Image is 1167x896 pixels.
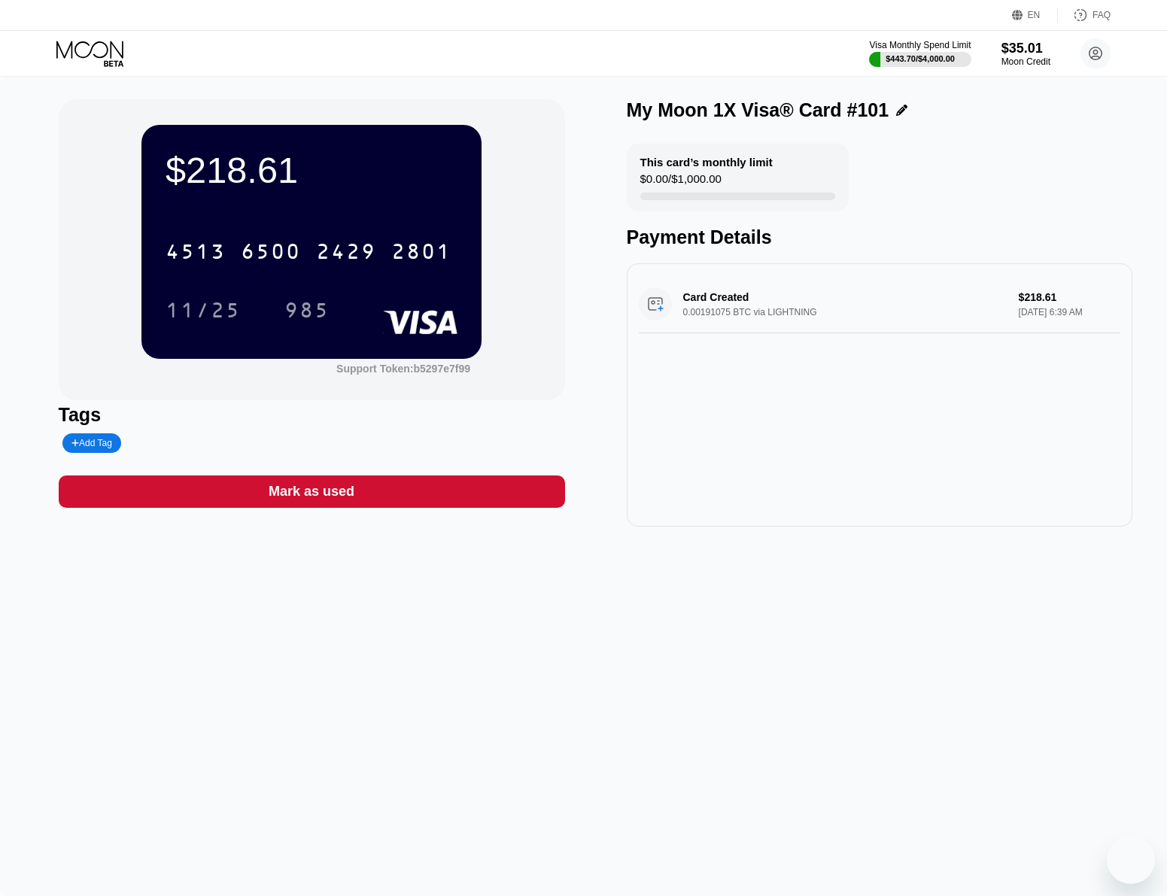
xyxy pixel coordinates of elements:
div: 2429 [316,241,376,266]
div: 4513650024292801 [157,232,460,270]
div: Moon Credit [1001,56,1050,67]
div: Mark as used [269,483,354,500]
div: $0.00 / $1,000.00 [640,172,722,193]
div: This card’s monthly limit [640,156,773,169]
div: $35.01 [1001,41,1050,56]
div: EN [1028,10,1041,20]
div: Payment Details [627,226,1133,248]
div: EN [1012,8,1058,23]
div: 11/25 [154,291,252,329]
div: Support Token:b5297e7f99 [336,363,470,375]
div: 2801 [391,241,451,266]
div: $218.61 [166,149,457,191]
div: $443.70 / $4,000.00 [886,54,955,63]
div: Visa Monthly Spend Limit [869,40,971,50]
div: My Moon 1X Visa® Card #101 [627,99,889,121]
div: 985 [273,291,341,329]
div: Mark as used [59,475,565,508]
div: $35.01Moon Credit [1001,41,1050,67]
div: FAQ [1093,10,1111,20]
div: Add Tag [71,438,112,448]
div: Support Token: b5297e7f99 [336,363,470,375]
div: 4513 [166,241,226,266]
div: Add Tag [62,433,121,453]
div: 985 [284,300,330,324]
div: 11/25 [166,300,241,324]
div: Visa Monthly Spend Limit$443.70/$4,000.00 [869,40,971,67]
div: FAQ [1058,8,1111,23]
div: Tags [59,404,565,426]
div: 6500 [241,241,301,266]
iframe: Button to launch messaging window, conversation in progress [1107,836,1155,884]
